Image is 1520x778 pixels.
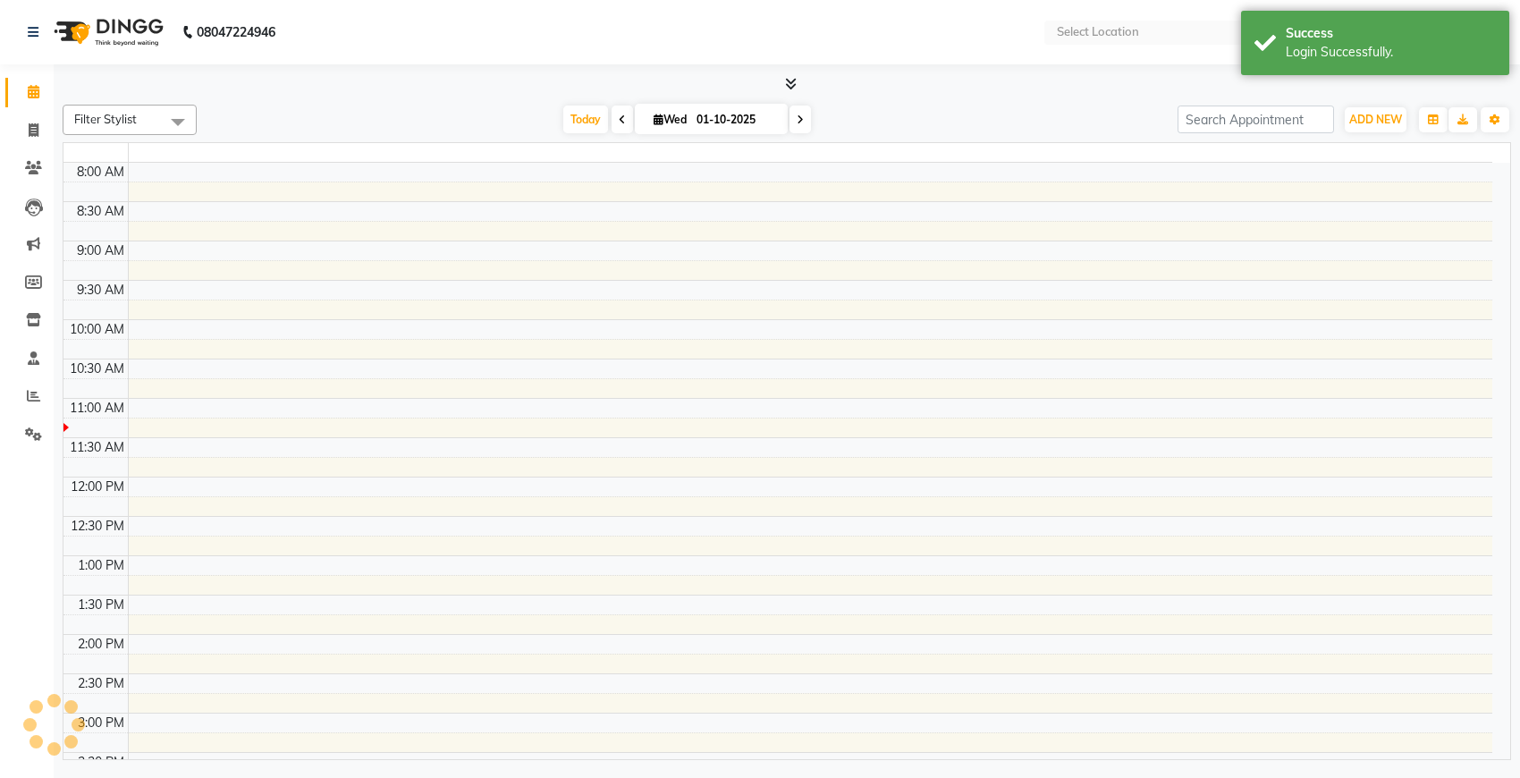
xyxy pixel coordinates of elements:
div: 1:00 PM [74,556,128,575]
div: 9:00 AM [73,241,128,260]
div: 12:30 PM [67,517,128,536]
span: ADD NEW [1349,113,1402,126]
div: 12:00 PM [67,478,128,496]
div: 1:30 PM [74,596,128,614]
b: 08047224946 [197,7,275,57]
img: logo [46,7,168,57]
input: 2025-10-01 [691,106,781,133]
button: ADD NEW [1345,107,1406,132]
input: Search Appointment [1178,106,1334,133]
div: 2:30 PM [74,674,128,693]
div: 8:30 AM [73,202,128,221]
div: Login Successfully. [1286,43,1496,62]
span: Today [563,106,608,133]
div: 2:00 PM [74,635,128,654]
div: Success [1286,24,1496,43]
div: 10:30 AM [66,359,128,378]
div: 8:00 AM [73,163,128,182]
span: Wed [649,113,691,126]
div: 11:00 AM [66,399,128,418]
div: 9:30 AM [73,281,128,300]
div: Select Location [1057,23,1139,41]
div: 3:00 PM [74,714,128,732]
div: 10:00 AM [66,320,128,339]
div: 3:30 PM [74,753,128,772]
span: Filter Stylist [74,112,137,126]
div: 11:30 AM [66,438,128,457]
